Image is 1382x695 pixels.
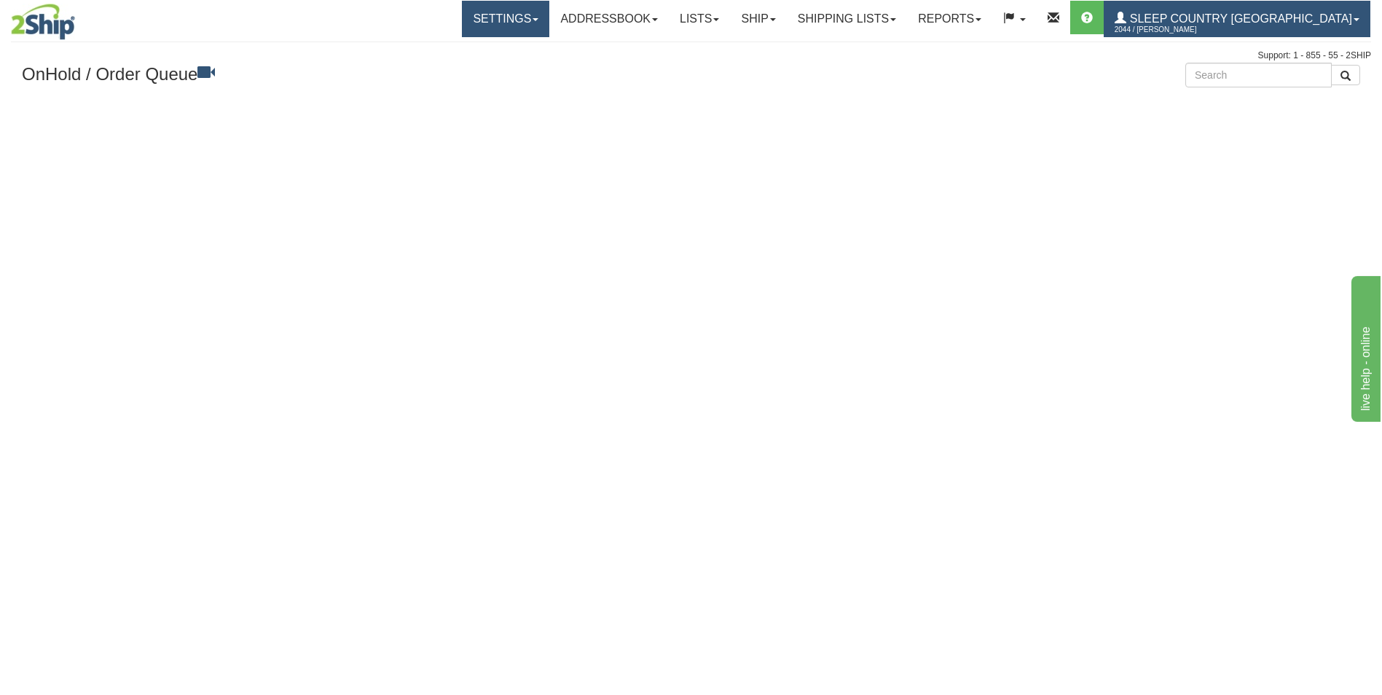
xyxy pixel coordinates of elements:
a: Reports [907,1,992,37]
input: Search [1185,63,1332,87]
div: Support: 1 - 855 - 55 - 2SHIP [11,50,1371,62]
a: Sleep Country [GEOGRAPHIC_DATA] 2044 / [PERSON_NAME] [1104,1,1370,37]
a: Shipping lists [787,1,907,37]
img: logo2044.jpg [11,4,75,40]
button: Search [1331,65,1360,85]
a: Lists [669,1,730,37]
a: Addressbook [549,1,669,37]
iframe: chat widget [1348,273,1381,422]
h3: OnHold / Order Queue [22,63,680,84]
a: Settings [462,1,549,37]
div: live help - online [11,9,135,26]
a: Ship [730,1,786,37]
span: 2044 / [PERSON_NAME] [1115,23,1224,37]
span: Sleep Country [GEOGRAPHIC_DATA] [1126,12,1352,25]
